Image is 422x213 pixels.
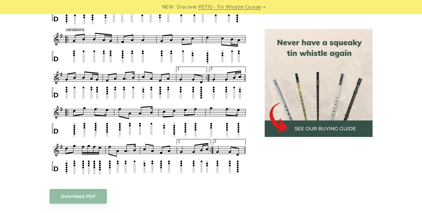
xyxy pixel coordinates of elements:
a: PST10 - Tin Whistle Course [198,3,261,11]
a: Download PDF [50,189,107,204]
span: NEW: [162,3,175,11]
img: tin whistle buying guide [265,29,372,137]
span: Discover [177,3,198,11]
